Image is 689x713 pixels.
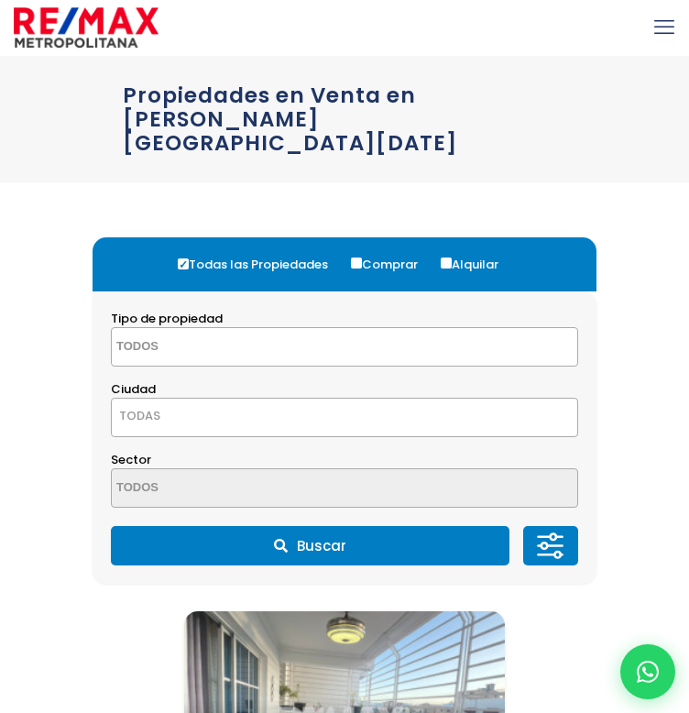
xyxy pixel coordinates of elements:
[111,310,223,327] span: Tipo de propiedad
[111,398,578,437] span: TODAS
[436,247,517,282] label: Alquilar
[119,407,160,424] span: TODAS
[111,451,151,468] span: Sector
[111,380,156,398] span: Ciudad
[351,258,362,269] input: Comprar
[111,526,509,565] button: Buscar
[112,328,268,367] textarea: Search
[14,5,159,50] a: RE/MAX Metropolitana
[441,258,452,269] input: Alquilar
[123,83,566,155] h1: Propiedades en Venta en [PERSON_NAME][GEOGRAPHIC_DATA][DATE]
[112,403,577,429] span: TODAS
[649,12,680,43] a: mobile menu
[178,258,189,269] input: Todas las Propiedades
[14,5,159,50] img: remax-metropolitana-logo
[346,247,436,282] label: Comprar
[112,469,268,509] textarea: Search
[173,247,346,282] label: Todas las Propiedades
